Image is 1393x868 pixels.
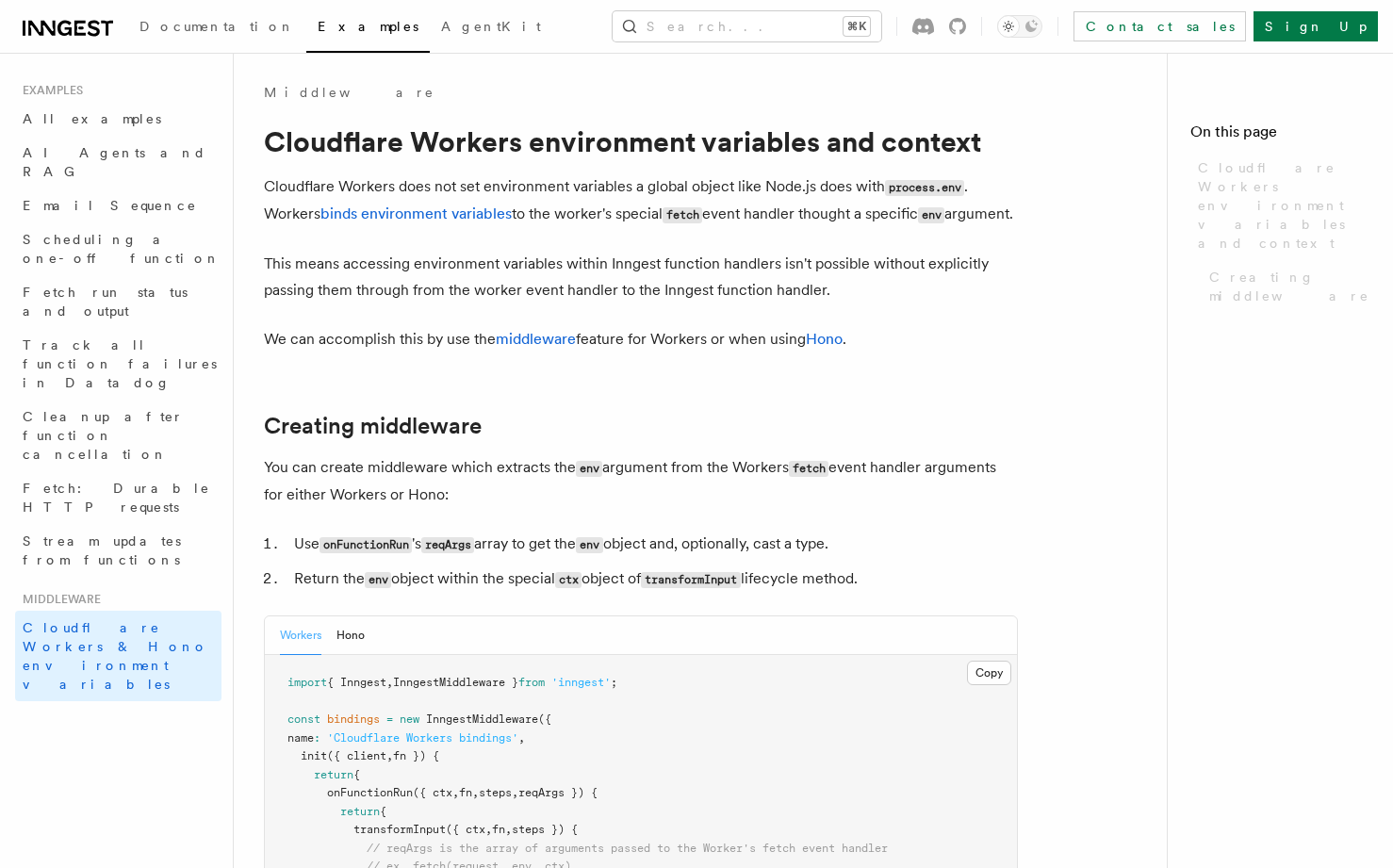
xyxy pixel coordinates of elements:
code: process.env [885,180,964,196]
span: name [287,731,314,745]
a: Contact sales [1073,11,1246,41]
span: : [314,731,320,745]
a: Creating middleware [1202,260,1370,313]
a: Cloudflare Workers & Hono environment variables [15,611,221,701]
span: , [472,786,479,799]
span: 'inngest' [551,676,611,689]
span: bindings [327,712,380,726]
a: Cleanup after function cancellation [15,400,221,471]
code: transformInput [641,572,740,588]
a: Examples [306,6,430,53]
a: All examples [15,102,221,136]
button: Workers [280,616,321,655]
span: ({ ctx [413,786,452,799]
a: binds environment variables [320,205,512,222]
a: Middleware [264,83,435,102]
a: Documentation [128,6,306,51]
span: , [386,676,393,689]
span: Track all function failures in Datadog [23,337,217,390]
code: reqArgs [421,537,474,553]
code: env [365,572,391,588]
button: Hono [336,616,365,655]
p: You can create middleware which extracts the argument from the Workers event handler arguments fo... [264,454,1018,508]
span: InngestMiddleware } [393,676,518,689]
span: import [287,676,327,689]
span: onFunctionRun [327,786,413,799]
span: , [518,731,525,745]
code: fetch [789,461,828,477]
a: Fetch run status and output [15,275,221,328]
a: Cloudflare Workers environment variables and context [1190,151,1370,260]
a: AgentKit [430,6,552,51]
span: return [340,805,380,818]
span: { [353,768,360,781]
span: All examples [23,111,161,126]
a: Hono [806,330,843,348]
code: ctx [555,572,582,588]
span: = [386,712,393,726]
span: steps }) { [512,823,578,836]
a: AI Agents and RAG [15,136,221,188]
span: fn [492,823,505,836]
a: Scheduling a one-off function [15,222,221,275]
a: Stream updates from functions [15,524,221,577]
h4: On this page [1190,121,1370,151]
p: We can accomplish this by use the feature for Workers or when using . [264,326,1018,352]
span: AI Agents and RAG [23,145,206,179]
span: return [314,768,353,781]
span: fn }) { [393,749,439,762]
span: Examples [318,19,418,34]
p: Cloudflare Workers does not set environment variables a global object like Node.js does with . Wo... [264,173,1018,228]
kbd: ⌘K [844,17,870,36]
span: Cloudflare Workers environment variables and context [1198,158,1370,253]
code: fetch [663,207,702,223]
code: env [576,537,602,553]
span: reqArgs }) { [518,786,598,799]
button: Search...⌘K [613,11,881,41]
span: Fetch run status and output [23,285,188,319]
code: env [918,207,944,223]
span: // reqArgs is the array of arguments passed to the Worker's fetch event handler [367,842,888,855]
span: { [380,805,386,818]
span: Documentation [139,19,295,34]
span: new [400,712,419,726]
a: Track all function failures in Datadog [15,328,221,400]
span: init [301,749,327,762]
code: env [576,461,602,477]
li: Use 's array to get the object and, optionally, cast a type. [288,531,1018,558]
span: , [485,823,492,836]
span: , [452,786,459,799]
span: Creating middleware [1209,268,1370,305]
span: ({ [538,712,551,726]
span: 'Cloudflare Workers bindings' [327,731,518,745]
span: Scheduling a one-off function [23,232,221,266]
a: middleware [496,330,576,348]
span: { Inngest [327,676,386,689]
span: ; [611,676,617,689]
span: Fetch: Durable HTTP requests [23,481,210,515]
span: Middleware [15,592,101,607]
span: Examples [15,83,83,98]
button: Copy [967,661,1011,685]
li: Return the object within the special object of lifecycle method. [288,565,1018,593]
span: , [512,786,518,799]
a: Email Sequence [15,188,221,222]
span: AgentKit [441,19,541,34]
span: ({ ctx [446,823,485,836]
button: Toggle dark mode [997,15,1042,38]
h1: Cloudflare Workers environment variables and context [264,124,1018,158]
span: steps [479,786,512,799]
span: Stream updates from functions [23,533,181,567]
span: InngestMiddleware [426,712,538,726]
span: from [518,676,545,689]
span: Email Sequence [23,198,197,213]
a: Creating middleware [264,413,482,439]
p: This means accessing environment variables within Inngest function handlers isn't possible withou... [264,251,1018,303]
a: Fetch: Durable HTTP requests [15,471,221,524]
span: fn [459,786,472,799]
span: transformInput [353,823,446,836]
span: ({ client [327,749,386,762]
span: , [505,823,512,836]
span: const [287,712,320,726]
span: Cloudflare Workers & Hono environment variables [23,620,208,692]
